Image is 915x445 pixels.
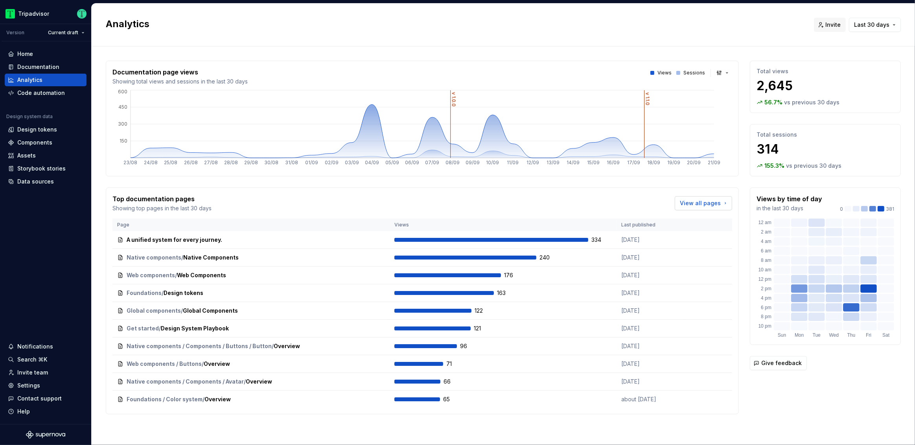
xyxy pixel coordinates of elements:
[204,395,231,403] span: Overview
[17,395,62,402] div: Contact support
[683,70,705,76] p: Sessions
[17,382,40,389] div: Settings
[761,359,802,367] span: Give feedback
[813,332,821,338] text: Tue
[285,159,298,165] tspan: 31/08
[645,92,651,105] tspan: v 1.1.0
[466,159,480,165] tspan: 09/09
[547,159,560,165] tspan: 13/09
[127,324,159,332] span: Get started
[866,332,871,338] text: Fri
[497,289,517,297] span: 163
[5,366,87,379] a: Invite team
[127,289,162,297] span: Foundations
[2,5,90,22] button: TripadvisorThomas Dittmer
[621,395,680,403] p: about [DATE]
[443,395,464,403] span: 65
[325,159,339,165] tspan: 02/09
[144,159,158,165] tspan: 24/08
[5,123,87,136] a: Design tokens
[627,159,640,165] tspan: 17/09
[17,356,47,363] div: Search ⌘K
[757,67,894,75] p: Total views
[446,360,467,368] span: 71
[757,141,894,157] p: 314
[621,342,680,350] p: [DATE]
[761,239,771,244] text: 4 am
[486,159,499,165] tspan: 10/09
[5,149,87,162] a: Assets
[708,159,720,165] tspan: 21/09
[475,307,495,315] span: 122
[17,343,53,350] div: Notifications
[127,307,181,315] span: Global components
[854,21,889,29] span: Last 30 days
[587,159,600,165] tspan: 15/09
[507,159,519,165] tspan: 11/09
[112,67,248,77] p: Documentation page views
[591,236,612,244] span: 334
[607,159,620,165] tspan: 16/09
[621,289,680,297] p: [DATE]
[451,92,457,107] tspan: v 1.0.0
[757,194,822,204] p: Views by time of day
[675,196,732,210] a: View all pages
[127,395,203,403] span: Foundations / Color system
[621,307,680,315] p: [DATE]
[77,9,87,19] img: Thomas Dittmer
[5,353,87,366] button: Search ⌘K
[112,204,212,212] p: Showing top pages in the last 30 days
[245,159,258,165] tspan: 29/08
[5,87,87,99] a: Code automation
[175,271,177,279] span: /
[761,229,771,235] text: 2 am
[504,271,525,279] span: 176
[264,159,278,165] tspan: 30/08
[203,395,204,403] span: /
[617,219,685,231] th: Last published
[6,9,15,19] img: 0ed0e8b8-9446-497d-bad0-376821b19aa5.png
[127,342,272,350] span: Native components / Components / Buttons / Button
[759,267,771,273] text: 10 am
[567,159,580,165] tspan: 14/09
[48,30,78,36] span: Current draft
[425,159,440,165] tspan: 07/09
[5,379,87,392] a: Settings
[26,431,65,439] svg: Supernova Logo
[825,21,841,29] span: Invite
[759,324,771,329] text: 10 pm
[761,258,771,263] text: 8 am
[181,307,183,315] span: /
[118,104,127,110] tspan: 450
[17,178,54,185] div: Data sources
[204,159,218,165] tspan: 27/08
[761,305,771,310] text: 6 pm
[795,332,804,338] text: Mon
[757,131,894,139] p: Total sessions
[6,113,53,120] div: Design system data
[680,199,721,207] span: View all pages
[127,360,202,368] span: Web components / Buttons
[786,162,841,170] p: vs previous 30 days
[757,78,894,94] p: 2,645
[18,10,49,18] div: Tripadvisor
[365,159,379,165] tspan: 04/09
[164,159,177,165] tspan: 25/08
[183,307,238,315] span: Global Components
[759,220,771,226] text: 12 am
[127,254,181,261] span: Native components
[5,175,87,188] a: Data sources
[181,254,183,261] span: /
[539,254,560,261] span: 240
[112,219,390,231] th: Page
[177,271,226,279] span: Web Components
[840,206,894,212] div: 381
[761,286,771,291] text: 2 pm
[621,378,680,386] p: [DATE]
[106,18,805,30] h2: Analytics
[847,332,856,338] text: Thu
[657,70,672,76] p: Views
[305,159,318,165] tspan: 01/09
[123,159,137,165] tspan: 23/08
